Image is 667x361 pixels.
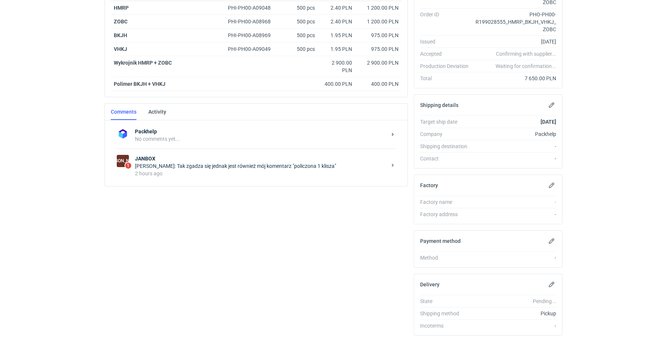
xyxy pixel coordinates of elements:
div: Method [420,254,474,261]
div: 2 900.00 PLN [321,59,352,74]
div: Incoterms [420,322,474,329]
a: Activity [148,104,166,120]
div: Production Deviation [420,62,474,70]
strong: Wykrojnik HMRP + ZOBC [114,60,172,66]
h2: Delivery [420,282,439,287]
div: PHI-PH00-A08968 [228,18,278,25]
div: Factory name [420,198,474,206]
div: 2 900.00 PLN [358,59,399,66]
div: Target ship date [420,118,474,126]
em: Pending... [533,298,556,304]
a: ZOBC [114,19,128,25]
div: - [474,254,556,261]
div: [DATE] [474,38,556,45]
h2: Payment method [420,238,461,244]
div: 400.00 PLN [321,80,352,88]
div: Factory address [420,211,474,218]
div: 400.00 PLN [358,80,399,88]
div: 1 200.00 PLN [358,4,399,12]
div: 1.95 PLN [321,32,352,39]
button: Edit payment method [547,237,556,245]
div: - [474,198,556,206]
div: 500 pcs [281,29,318,42]
div: [PERSON_NAME]: Tak zgadza się jednak jest również mój komentarz "policzona 1 klisza" [135,162,387,170]
div: Packhelp [474,130,556,138]
div: 7 650.00 PLN [474,75,556,82]
div: 500 pcs [281,1,318,15]
div: - [474,143,556,150]
a: BKJH [114,32,127,38]
div: Total [420,75,474,82]
button: Edit factory details [547,181,556,190]
div: - [474,155,556,162]
strong: JANBOX [135,155,387,162]
div: 1.95 PLN [321,45,352,53]
button: Edit delivery details [547,280,556,289]
div: PHO-PH00-R199028555_HMRP_BKJH_VHKJ_ZOBC [474,11,556,33]
strong: Packhelp [135,128,387,135]
div: Order ID [420,11,474,33]
figcaption: [PERSON_NAME] [117,155,129,167]
div: 975.00 PLN [358,45,399,53]
h2: Factory [420,182,438,188]
div: 500 pcs [281,15,318,29]
a: VHKJ [114,46,127,52]
div: 1 200.00 PLN [358,18,399,25]
div: State [420,297,474,305]
div: No comments yet... [135,135,387,143]
div: Issued [420,38,474,45]
div: PHI-PH00-A09049 [228,45,278,53]
div: 2.40 PLN [321,4,352,12]
div: 2.40 PLN [321,18,352,25]
div: 2 hours ago [135,170,387,177]
div: Shipping method [420,310,474,317]
a: Comments [111,104,136,120]
strong: [DATE] [541,119,556,125]
div: - [474,322,556,329]
div: 500 pcs [281,42,318,56]
em: Confirming with supplier... [496,51,556,57]
div: Pickup [474,310,556,317]
strong: Polimer BKJH + VHKJ [114,81,165,87]
span: 1 [125,163,131,169]
h2: Shipping details [420,102,458,108]
a: HMRP [114,5,129,11]
img: Packhelp [117,128,129,140]
div: PHI-PH00-A09048 [228,4,278,12]
div: JANBOX [117,155,129,167]
div: Accepted [420,50,474,58]
div: Shipping destination [420,143,474,150]
div: - [474,211,556,218]
div: PHI-PH00-A08969 [228,32,278,39]
button: Edit shipping details [547,101,556,110]
em: Waiting for confirmation... [496,62,556,70]
div: Company [420,130,474,138]
div: Contact [420,155,474,162]
div: 975.00 PLN [358,32,399,39]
